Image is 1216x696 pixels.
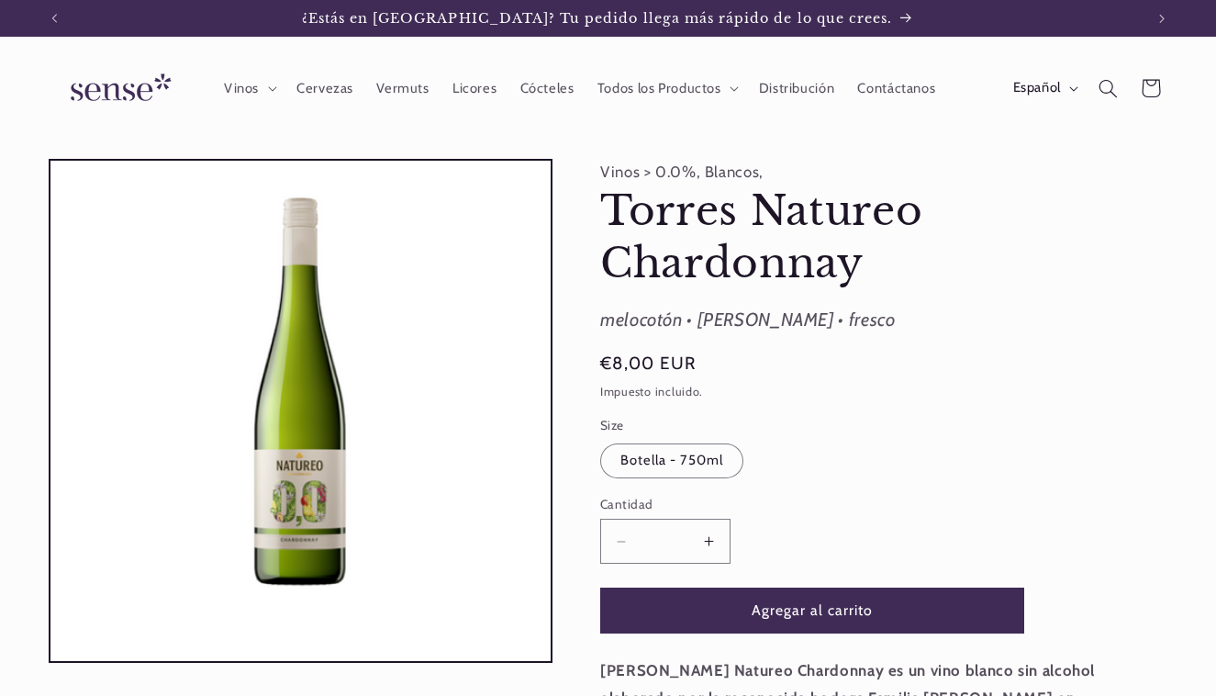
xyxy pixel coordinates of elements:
img: Sense [49,62,186,115]
h1: Torres Natureo Chardonnay [600,185,1168,289]
a: Sense [41,55,194,122]
a: Distribución [747,68,846,108]
span: Todos los Productos [597,80,721,97]
div: Impuesto incluido. [600,383,1168,402]
media-gallery: Visor de la galería [49,159,552,663]
div: melocotón • [PERSON_NAME] • fresco [600,304,1168,337]
a: Contáctanos [846,68,947,108]
a: Vermuts [365,68,441,108]
span: Distribución [759,80,835,97]
button: Español [1001,70,1087,107]
span: Cervezas [296,80,353,97]
summary: Todos los Productos [586,68,747,108]
summary: Vinos [212,68,284,108]
label: Botella - 750ml [600,443,743,478]
a: Licores [441,68,508,108]
span: Contáctanos [857,80,935,97]
a: Cócteles [508,68,586,108]
span: Vermuts [376,80,429,97]
a: Cervezas [284,68,364,108]
legend: Size [600,416,626,434]
button: Agregar al carrito [600,588,1024,633]
label: Cantidad [600,495,1024,513]
span: Vinos [224,80,259,97]
span: Cócteles [520,80,575,97]
span: Español [1013,78,1061,98]
span: ¿Estás en [GEOGRAPHIC_DATA]? Tu pedido llega más rápido de lo que crees. [302,10,893,27]
span: Licores [452,80,496,97]
span: €8,00 EUR [600,351,696,376]
summary: Búsqueda [1087,67,1129,109]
